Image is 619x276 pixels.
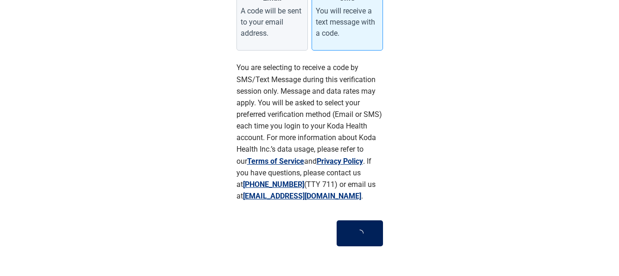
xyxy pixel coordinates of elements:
[236,62,383,202] p: You are selecting to receive a code by SMS/Text Message during this verification session only. Me...
[317,157,363,166] a: Privacy Policy
[247,157,304,166] a: Terms of Service
[316,6,379,39] div: You will receive a text message with a code.
[356,230,364,237] span: loading
[241,6,304,39] div: A code will be sent to your email address.
[243,180,304,189] a: [PHONE_NUMBER]
[243,192,361,200] a: [EMAIL_ADDRESS][DOMAIN_NAME]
